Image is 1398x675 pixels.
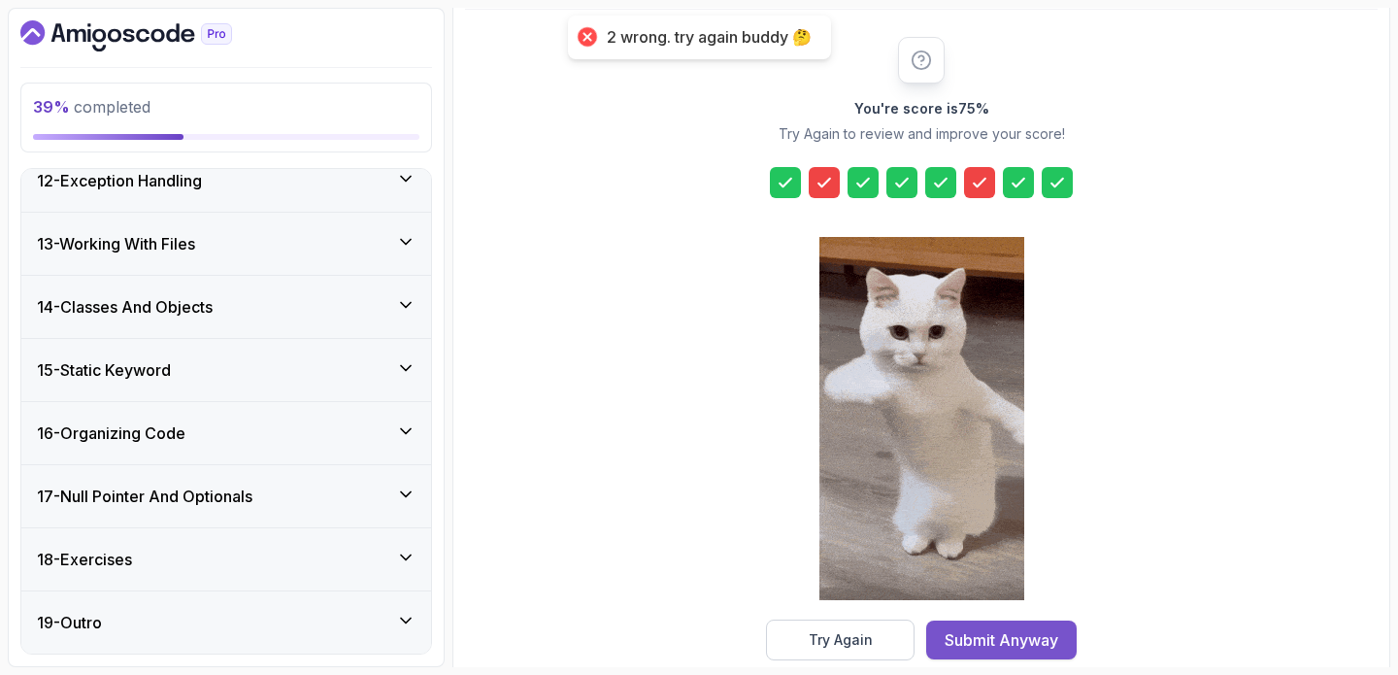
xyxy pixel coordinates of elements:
[21,528,431,591] button: 18-Exercises
[21,591,431,654] button: 19-Outro
[926,621,1077,659] button: Submit Anyway
[21,402,431,464] button: 16-Organizing Code
[819,237,1024,600] img: cool-cat
[21,465,431,527] button: 17-Null Pointer And Optionals
[37,485,252,508] h3: 17 - Null Pointer And Optionals
[37,422,185,445] h3: 16 - Organizing Code
[607,27,812,48] div: 2 wrong. try again buddy 🤔
[945,628,1058,652] div: Submit Anyway
[21,276,431,338] button: 14-Classes And Objects
[37,169,202,192] h3: 12 - Exception Handling
[779,124,1065,144] p: Try Again to review and improve your score!
[37,295,213,319] h3: 14 - Classes And Objects
[20,20,277,51] a: Dashboard
[37,358,171,382] h3: 15 - Static Keyword
[21,213,431,275] button: 13-Working With Files
[37,548,132,571] h3: 18 - Exercises
[33,97,150,117] span: completed
[809,630,873,650] div: Try Again
[37,232,195,255] h3: 13 - Working With Files
[33,97,70,117] span: 39 %
[37,611,102,634] h3: 19 - Outro
[21,150,431,212] button: 12-Exception Handling
[854,99,989,118] h2: You're score is 75 %
[766,620,915,660] button: Try Again
[21,339,431,401] button: 15-Static Keyword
